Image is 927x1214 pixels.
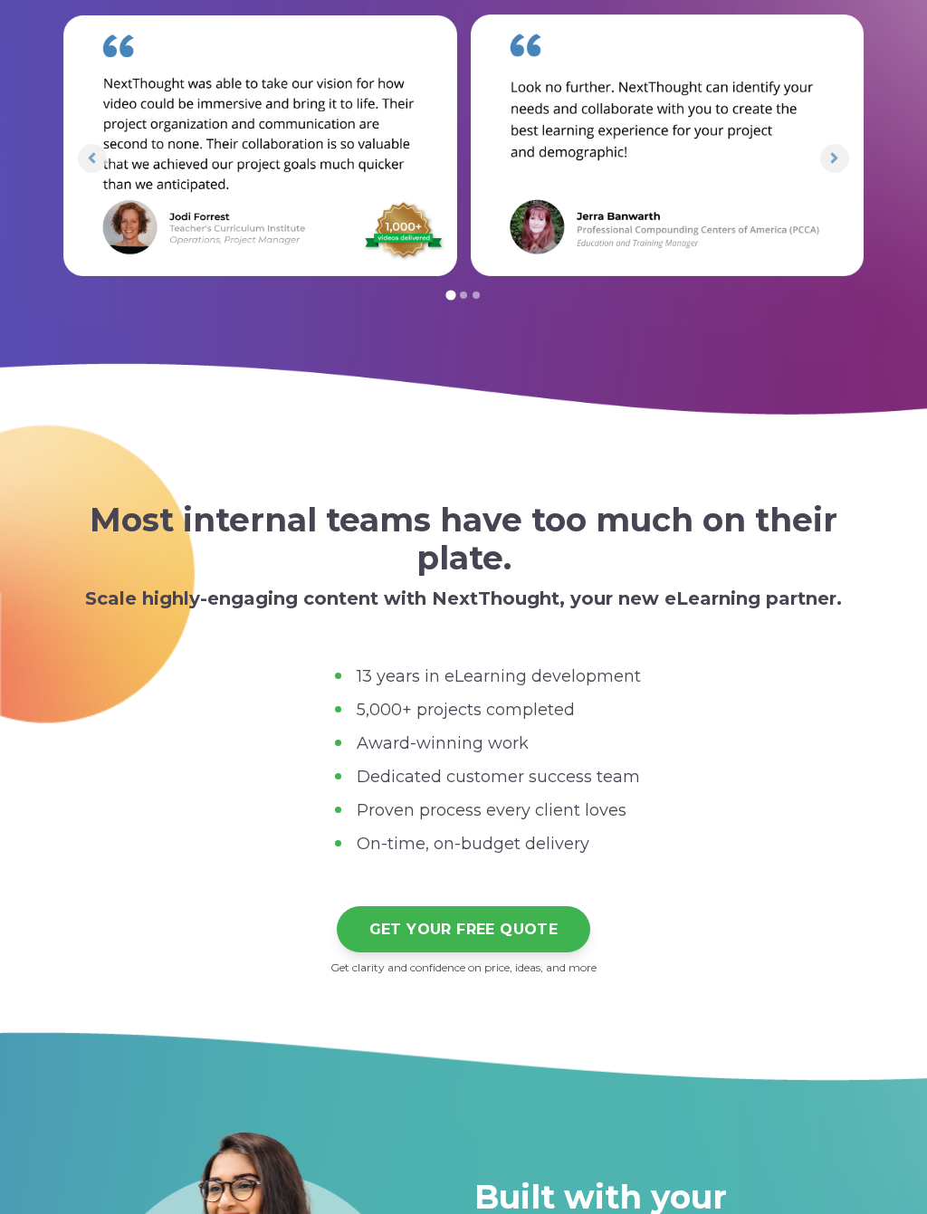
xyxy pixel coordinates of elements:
[445,291,455,301] button: Go to page 1
[357,733,529,753] span: Award-winning work
[63,15,457,277] img: TCI Quote
[337,906,591,952] a: GET YOUR FREE QUOTE
[471,14,865,276] img: Kate p quote
[63,14,457,276] div: 1 of 5
[357,700,575,720] span: 5,000+ projects completed
[820,144,849,173] button: Next slide
[473,292,480,299] button: Go to page 3
[357,666,641,686] span: 13 years in eLearning development
[357,834,589,854] span: On-time, on-budget delivery
[54,502,873,577] h2: Most internal teams have too much on their plate.
[471,14,865,276] div: 2 of 5
[357,767,640,787] span: Dedicated customer success team
[54,588,873,609] h5: Scale highly-engaging content with NextThought, your new eLearning partner.
[460,292,467,299] button: Go to page 2
[357,800,626,820] span: Proven process every client loves
[437,287,490,301] div: Select a slide to show
[78,144,107,173] button: Go to last slide
[330,961,597,974] span: Get clarity and confidence on price, ideas, and more
[63,14,864,301] section: Image carousel with 5 slides.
